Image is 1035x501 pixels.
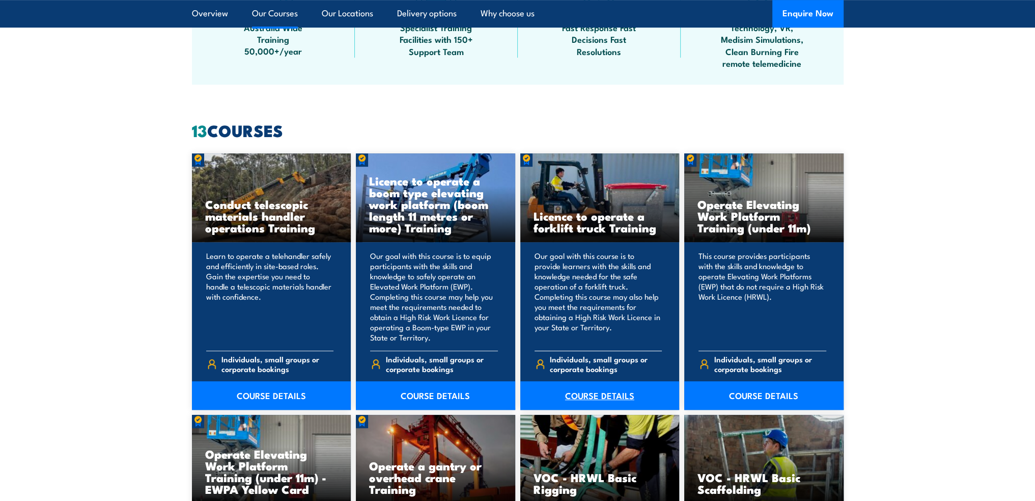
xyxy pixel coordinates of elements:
h3: Licence to operate a forklift truck Training [534,210,666,233]
h3: VOC - HRWL Basic Scaffolding [697,471,830,495]
p: Our goal with this course is to equip participants with the skills and knowledge to safely operat... [370,251,498,342]
strong: 13 [192,117,207,143]
h3: Operate Elevating Work Platform Training (under 11m) [697,198,830,233]
span: Fast Response Fast Decisions Fast Resolutions [553,21,645,57]
span: Individuals, small groups or corporate bookings [221,354,333,374]
p: Our goal with this course is to provide learners with the skills and knowledge needed for the saf... [535,251,662,342]
h3: Operate a gantry or overhead crane Training [369,460,502,495]
span: Australia Wide Training 50,000+/year [228,21,319,57]
h2: COURSES [192,123,844,137]
h3: VOC - HRWL Basic Rigging [534,471,666,495]
span: Individuals, small groups or corporate bookings [550,354,662,374]
span: Individuals, small groups or corporate bookings [386,354,498,374]
h3: Licence to operate a boom type elevating work platform (boom length 11 metres or more) Training [369,175,502,233]
a: COURSE DETAILS [192,381,351,410]
h3: Conduct telescopic materials handler operations Training [205,198,338,233]
h3: Operate Elevating Work Platform Training (under 11m) - EWPA Yellow Card [205,448,338,495]
span: Specialist Training Facilities with 150+ Support Team [390,21,482,57]
a: COURSE DETAILS [684,381,844,410]
a: COURSE DETAILS [356,381,515,410]
span: Technology, VR, Medisim Simulations, Clean Burning Fire remote telemedicine [716,21,808,69]
p: This course provides participants with the skills and knowledge to operate Elevating Work Platfor... [698,251,826,342]
p: Learn to operate a telehandler safely and efficiently in site-based roles. Gain the expertise you... [206,251,334,342]
span: Individuals, small groups or corporate bookings [714,354,826,374]
a: COURSE DETAILS [520,381,680,410]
